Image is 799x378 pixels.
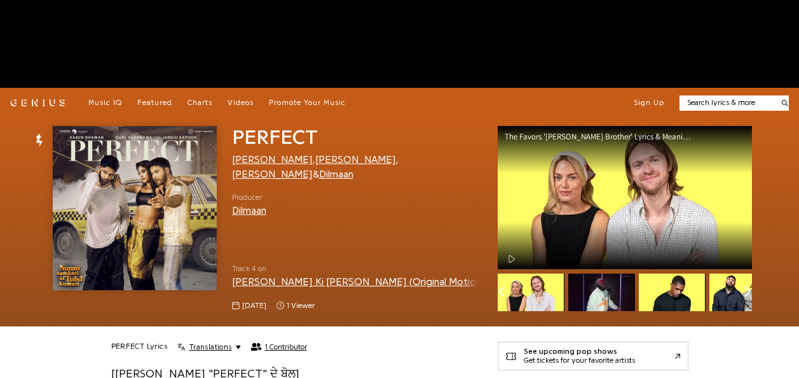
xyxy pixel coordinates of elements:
a: Charts [188,98,212,108]
a: Dilmaan [319,169,353,179]
div: , , & [232,153,477,182]
a: Dilmaan [232,206,266,216]
div: Get tickets for your favorite artists [524,356,635,365]
a: Featured [137,98,172,108]
a: [PERSON_NAME] [232,169,313,179]
button: 1 Contributor [251,342,307,351]
button: Translations [177,342,240,352]
span: Charts [188,99,212,106]
span: Videos [228,99,254,106]
div: The Favors '[PERSON_NAME] Brother' Lyrics & Meaning | Genius Verified [505,132,702,141]
a: [PERSON_NAME] Ki [PERSON_NAME] (Original Motion Picture Soundtrack) [232,277,580,287]
span: Music IQ [88,99,122,106]
div: See upcoming pop shows [524,347,635,356]
span: 1 viewer [287,300,315,311]
a: [PERSON_NAME] [232,155,313,165]
span: Track 4 on [232,263,477,274]
a: Promote Your Music [269,98,346,108]
a: Videos [228,98,254,108]
span: Producer [232,192,266,203]
a: [PERSON_NAME] [315,155,396,165]
span: 1 Contributor [265,342,307,351]
a: See upcoming pop showsGet tickets for your favorite artists [498,342,688,370]
span: PERFECT [232,127,318,148]
span: Featured [137,99,172,106]
img: Cover art for PERFECT by Guru Randhawa, Gill Machhrai, Rony Ajnali & Dilmaan [53,126,217,290]
span: 1 viewer [277,300,315,311]
input: Search lyrics & more [679,97,774,108]
h2: PERFECT Lyrics [111,342,168,352]
span: [DATE] [242,300,266,311]
iframe: Advertisement [168,15,631,73]
a: Music IQ [88,98,122,108]
button: Sign Up [634,98,664,108]
span: Promote Your Music [269,99,346,106]
span: Translations [189,342,232,352]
